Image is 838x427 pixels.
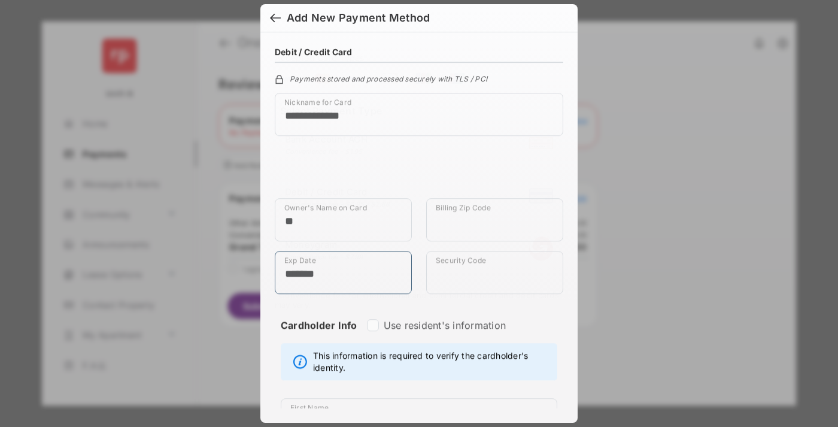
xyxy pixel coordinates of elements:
iframe: Credit card field [275,146,563,198]
strong: Cardholder Info [281,319,357,353]
h4: Debit / Credit Card [275,47,353,57]
div: Payments stored and processed securely with TLS / PCI [275,72,563,83]
label: Use resident's information [384,319,506,331]
div: Add New Payment Method [287,11,430,25]
span: This information is required to verify the cardholder's identity. [313,350,551,374]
